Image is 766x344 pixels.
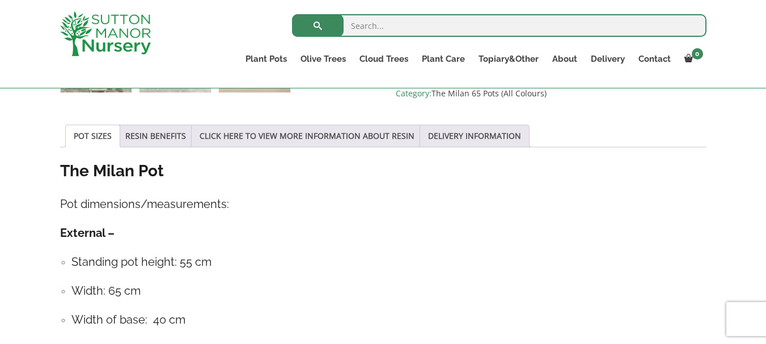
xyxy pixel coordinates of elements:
[431,88,547,99] a: The Milan 65 Pots (All Colours)
[125,125,186,147] a: RESIN BENEFITS
[294,51,353,67] a: Olive Trees
[60,162,164,180] strong: The Milan Pot
[545,51,584,67] a: About
[584,51,632,67] a: Delivery
[632,51,678,67] a: Contact
[239,51,294,67] a: Plant Pots
[60,11,151,56] img: logo
[71,253,706,271] h4: Standing pot height: 55 cm
[692,48,703,60] span: 0
[396,87,706,100] span: Category:
[71,282,706,300] h4: Width: 65 cm
[353,51,415,67] a: Cloud Trees
[415,51,472,67] a: Plant Care
[428,125,521,147] a: DELIVERY INFORMATION
[200,125,414,147] a: CLICK HERE TO VIEW MORE INFORMATION ABOUT RESIN
[678,51,706,67] a: 0
[60,226,115,240] strong: External –
[71,311,706,329] h4: Width of base: 40 cm
[74,125,112,147] a: POT SIZES
[60,196,706,213] h4: Pot dimensions/measurements:
[292,14,706,37] input: Search...
[472,51,545,67] a: Topiary&Other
